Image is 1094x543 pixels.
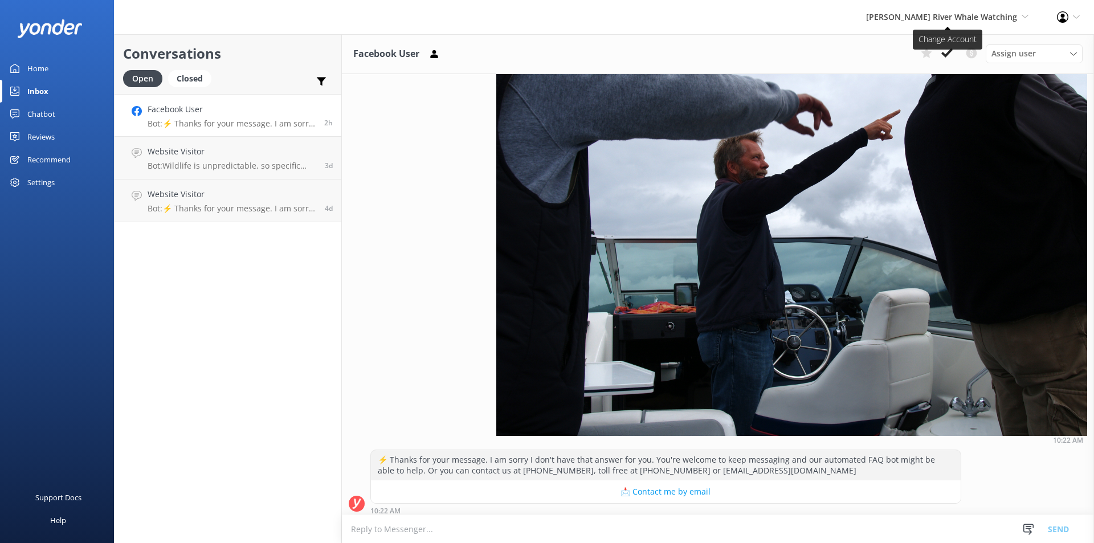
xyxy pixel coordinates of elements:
[148,145,316,158] h4: Website Visitor
[325,203,333,213] span: Oct 03 2025 03:38am (UTC -07:00) America/Tijuana
[123,43,333,64] h2: Conversations
[35,486,81,509] div: Support Docs
[17,19,83,38] img: yonder-white-logo.png
[371,480,961,503] button: 📩 Contact me by email
[27,103,55,125] div: Chatbot
[371,450,961,480] div: ⚡ Thanks for your message. I am sorry I don't have that answer for you. You're welcome to keep me...
[370,507,961,515] div: Oct 07 2025 10:22am (UTC -07:00) America/Tijuana
[27,80,48,103] div: Inbox
[27,171,55,194] div: Settings
[148,161,316,171] p: Bot: Wildlife is unpredictable, so specific sightings, including grizzlies, are not guaranteed. T...
[353,47,419,62] h3: Facebook User
[27,125,55,148] div: Reviews
[123,72,168,84] a: Open
[325,161,333,170] span: Oct 03 2025 02:49pm (UTC -07:00) America/Tijuana
[50,509,66,532] div: Help
[115,94,341,137] a: Facebook UserBot:⚡ Thanks for your message. I am sorry I don't have that answer for you. You're w...
[986,44,1083,63] div: Assign User
[991,47,1036,60] span: Assign user
[123,70,162,87] div: Open
[27,57,48,80] div: Home
[115,137,341,179] a: Website VisitorBot:Wildlife is unpredictable, so specific sightings, including grizzlies, are not...
[148,103,316,116] h4: Facebook User
[148,119,316,129] p: Bot: ⚡ Thanks for your message. I am sorry I don't have that answer for you. You're welcome to ke...
[168,72,217,84] a: Closed
[1053,437,1083,444] strong: 10:22 AM
[370,508,401,515] strong: 10:22 AM
[27,148,71,171] div: Recommend
[148,188,316,201] h4: Website Visitor
[866,11,1017,22] span: [PERSON_NAME] River Whale Watching
[324,118,333,128] span: Oct 07 2025 10:22am (UTC -07:00) America/Tijuana
[148,203,316,214] p: Bot: ⚡ Thanks for your message. I am sorry I don't have that answer for you. You're welcome to ke...
[496,436,1087,444] div: Oct 07 2025 10:22am (UTC -07:00) America/Tijuana
[115,179,341,222] a: Website VisitorBot:⚡ Thanks for your message. I am sorry I don't have that answer for you. You're...
[168,70,211,87] div: Closed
